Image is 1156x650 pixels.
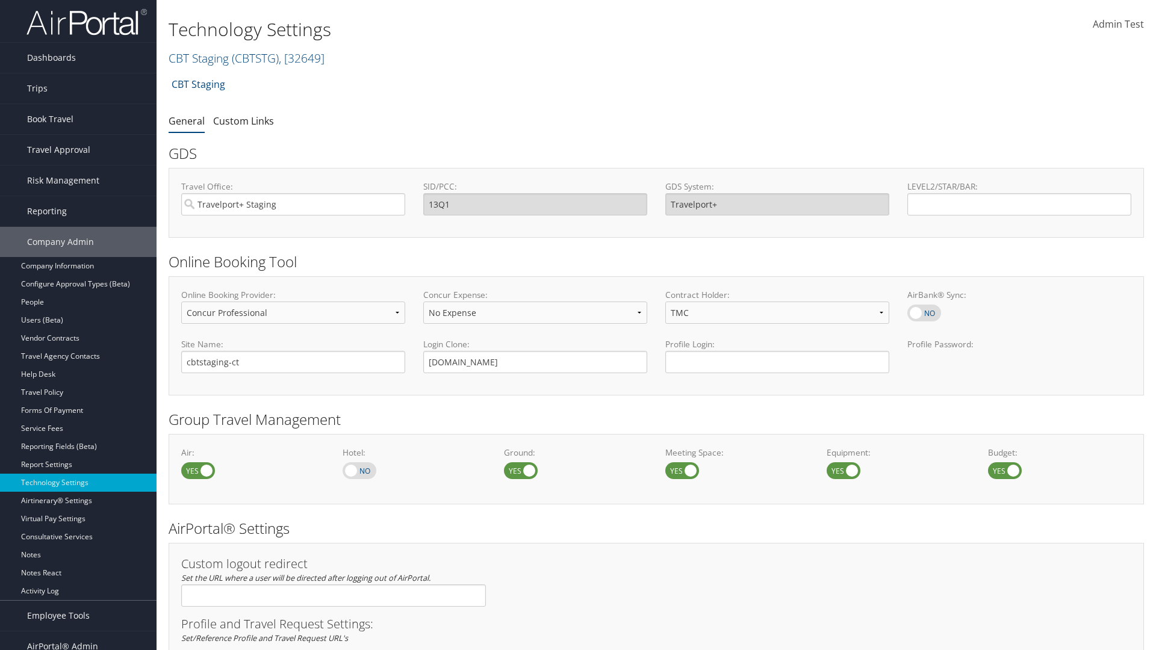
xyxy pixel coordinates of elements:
label: Site Name: [181,338,405,350]
h1: Technology Settings [169,17,819,42]
span: Dashboards [27,43,76,73]
label: Ground: [504,447,647,459]
h2: Group Travel Management [169,409,1144,430]
label: Travel Office: [181,181,405,193]
label: Online Booking Provider: [181,289,405,301]
label: Profile Password: [907,338,1131,373]
a: CBT Staging [169,50,325,66]
h3: Profile and Travel Request Settings: [181,618,1131,630]
span: Trips [27,73,48,104]
a: CBT Staging [172,72,225,96]
em: Set the URL where a user will be directed after logging out of AirPortal. [181,572,430,583]
h2: AirPortal® Settings [169,518,1144,539]
span: Employee Tools [27,601,90,631]
span: Travel Approval [27,135,90,165]
a: General [169,114,205,128]
span: Reporting [27,196,67,226]
span: Admin Test [1093,17,1144,31]
label: Meeting Space: [665,447,809,459]
a: Admin Test [1093,6,1144,43]
label: Air: [181,447,325,459]
label: LEVEL2/STAR/BAR: [907,181,1131,193]
em: Set/Reference Profile and Travel Request URL's [181,633,348,643]
span: , [ 32649 ] [279,50,325,66]
label: GDS System: [665,181,889,193]
label: SID/PCC: [423,181,647,193]
img: airportal-logo.png [26,8,147,36]
label: Equipment: [827,447,970,459]
label: Concur Expense: [423,289,647,301]
a: Custom Links [213,114,274,128]
input: Profile Login: [665,351,889,373]
span: Book Travel [27,104,73,134]
label: AirBank® Sync: [907,289,1131,301]
label: Contract Holder: [665,289,889,301]
h3: Custom logout redirect [181,558,486,570]
span: Risk Management [27,166,99,196]
h2: Online Booking Tool [169,252,1144,272]
label: AirBank® Sync [907,305,941,321]
h2: GDS [169,143,1135,164]
span: ( CBTSTG ) [232,50,279,66]
label: Login Clone: [423,338,647,350]
span: Company Admin [27,227,94,257]
label: Hotel: [343,447,486,459]
label: Budget: [988,447,1131,459]
label: Profile Login: [665,338,889,373]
